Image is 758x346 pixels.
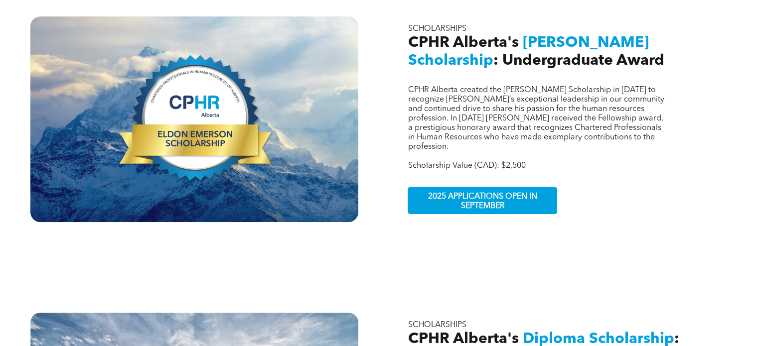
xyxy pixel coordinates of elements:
span: Scholarship Value (CAD): $2,500 [408,162,525,170]
span: CPHR Alberta created the [PERSON_NAME] Scholarship in [DATE] to recognize [PERSON_NAME]’s excepti... [408,86,664,151]
span: [PERSON_NAME] Scholarship [408,35,648,68]
span: 2025 APPLICATIONS OPEN IN SEPTEMBER [410,187,555,216]
span: SCHOLARSHIPS [408,321,466,329]
a: 2025 APPLICATIONS OPEN IN SEPTEMBER [408,187,557,214]
span: : Undergraduate Award [493,53,664,68]
span: CPHR Alberta's [408,35,518,50]
span: SCHOLARSHIPS [408,25,466,33]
